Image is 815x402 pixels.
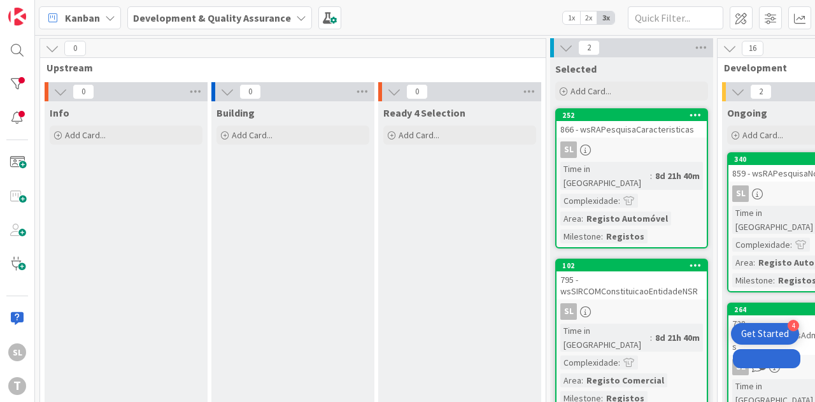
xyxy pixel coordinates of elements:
div: Area [560,212,581,226]
span: 2 [578,40,600,55]
span: : [581,373,583,387]
b: Development & Quality Assurance [133,11,291,24]
div: Area [732,255,753,269]
div: SL [556,303,707,320]
span: Kanban [65,10,100,25]
div: Registos [603,229,648,243]
div: 102 [562,261,707,270]
div: Time in [GEOGRAPHIC_DATA] [560,324,650,352]
div: 252 [562,111,707,120]
span: Building [216,106,255,119]
div: SL [732,185,749,202]
div: Milestone [732,273,773,287]
span: : [581,212,583,226]
span: Ongoing [727,106,767,119]
div: Area [560,373,581,387]
span: : [618,194,620,208]
div: Registo Comercial [583,373,667,387]
span: 3x [597,11,614,24]
div: Get Started [741,327,789,340]
img: Visit kanbanzone.com [8,8,26,25]
div: SL [556,141,707,158]
div: T [8,377,26,395]
span: 2 [750,84,772,99]
span: Upstream [46,61,530,74]
div: Open Get Started checklist, remaining modules: 4 [731,323,799,345]
div: Time in [GEOGRAPHIC_DATA] [560,162,650,190]
input: Quick Filter... [628,6,723,29]
div: 866 - wsRAPesquisaCaracteristicas [556,121,707,138]
div: Registo Automóvel [583,212,671,226]
span: : [650,169,652,183]
div: 252866 - wsRAPesquisaCaracteristicas [556,110,707,138]
div: 102795 - wsSIRCOMConstituicaoEntidadeNSR [556,260,707,299]
span: Info [50,106,69,119]
a: 252866 - wsRAPesquisaCaracteristicasSLTime in [GEOGRAPHIC_DATA]:8d 21h 40mComplexidade:Area:Regis... [555,108,708,248]
span: Selected [555,62,597,75]
span: : [618,355,620,370]
span: 1x [563,11,580,24]
div: Complexidade [732,238,790,252]
span: : [753,255,755,269]
div: 4 [788,320,799,331]
div: 795 - wsSIRCOMConstituicaoEntidadeNSR [556,271,707,299]
span: : [773,273,775,287]
span: 2x [580,11,597,24]
span: Add Card... [399,129,439,141]
span: 0 [406,84,428,99]
div: 102 [556,260,707,271]
span: Add Card... [232,129,273,141]
span: Add Card... [65,129,106,141]
span: : [790,238,792,252]
div: Complexidade [560,355,618,370]
span: 0 [64,41,86,56]
span: : [601,229,603,243]
div: Complexidade [560,194,618,208]
span: 16 [742,41,763,56]
div: SL [560,303,577,320]
div: 8d 21h 40m [652,169,703,183]
div: 8d 21h 40m [652,331,703,345]
span: 0 [239,84,261,99]
div: Milestone [560,229,601,243]
div: SL [560,141,577,158]
span: : [650,331,652,345]
span: 0 [73,84,94,99]
div: SL [8,343,26,361]
div: 252 [556,110,707,121]
span: Add Card... [742,129,783,141]
span: Ready 4 Selection [383,106,465,119]
span: Add Card... [570,85,611,97]
div: SL [732,359,749,375]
